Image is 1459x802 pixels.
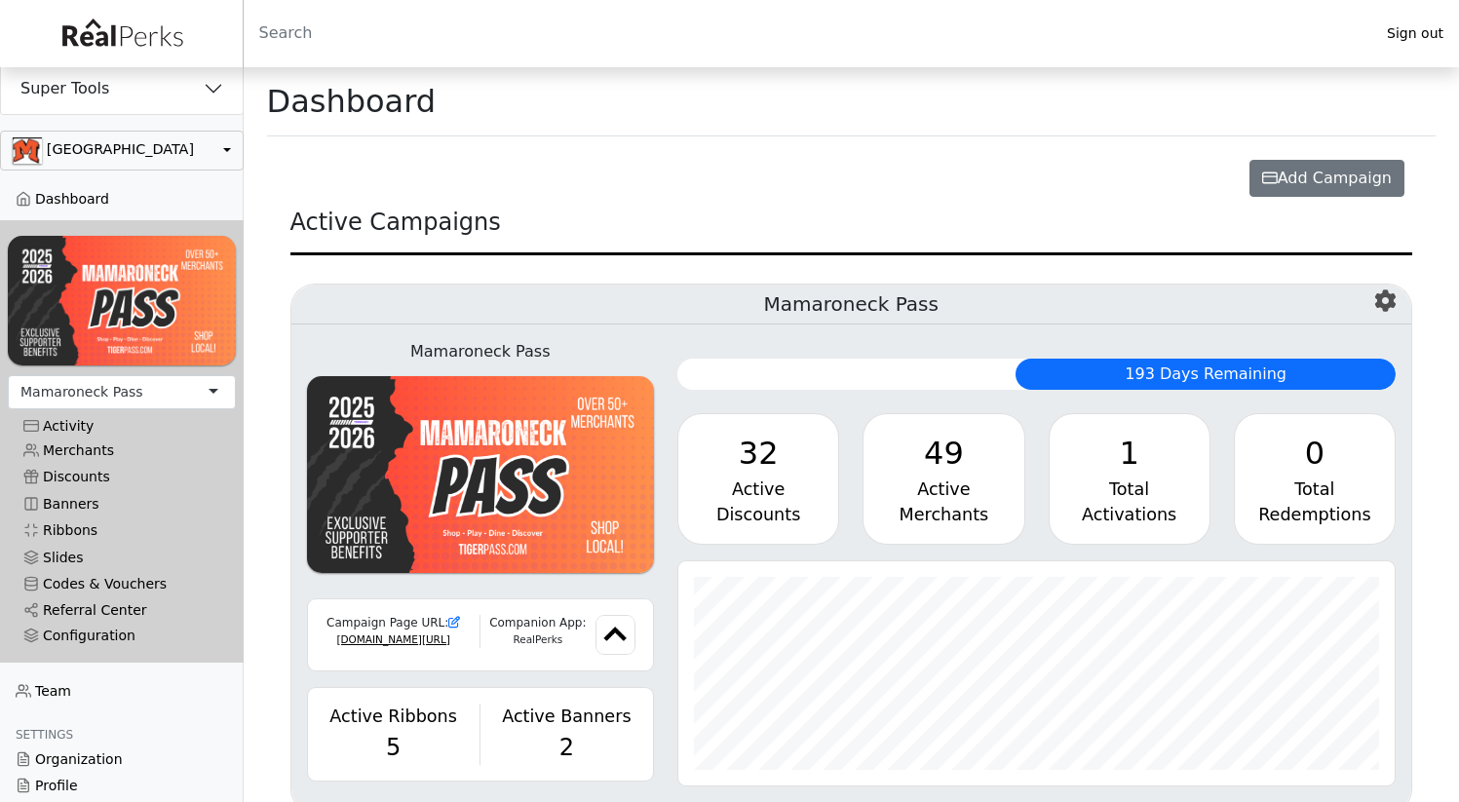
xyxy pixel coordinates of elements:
img: UvwXJMpi3zTF1NL6z0MrguGCGojMqrs78ysOqfof.png [307,376,655,573]
a: 32 Active Discounts [677,413,839,545]
div: RealPerks [480,632,595,648]
div: 2 [492,730,641,765]
a: Merchants [8,438,236,464]
div: Total [1250,477,1379,502]
a: 1 Total Activations [1049,413,1210,545]
div: Active Ribbons [320,704,468,729]
div: Companion App: [480,615,595,632]
div: Mamaroneck Pass [20,382,143,402]
button: Add Campaign [1249,160,1404,197]
a: Ribbons [8,517,236,544]
img: UvwXJMpi3zTF1NL6z0MrguGCGojMqrs78ysOqfof.png [8,236,236,364]
div: Campaign Page URL: [320,615,468,632]
a: [DOMAIN_NAME][URL] [336,633,449,645]
div: 193 Days Remaining [1016,359,1396,390]
div: Active [879,477,1008,502]
img: 0SBPtshqTvrgEtdEgrWk70gKnUHZpYRm94MZ5hDb.png [13,137,42,164]
div: Redemptions [1250,502,1379,527]
button: Super Tools [1,63,243,114]
div: Mamaroneck Pass [307,340,655,363]
div: Configuration [23,628,220,644]
div: Active Banners [492,704,641,729]
div: 0 [1250,430,1379,477]
a: Active Banners 2 [492,704,641,764]
a: 49 Active Merchants [863,413,1024,545]
div: 49 [879,430,1008,477]
a: 0 Total Redemptions [1234,413,1396,545]
input: Search [244,10,1372,57]
a: Banners [8,491,236,517]
div: Merchants [879,502,1008,527]
img: favicon.png [595,615,635,655]
div: Discounts [694,502,823,527]
span: Settings [16,728,73,742]
div: 32 [694,430,823,477]
a: Codes & Vouchers [8,571,236,597]
h1: Dashboard [267,83,437,120]
a: Active Ribbons 5 [320,704,468,764]
div: Activations [1065,502,1194,527]
div: Active Campaigns [290,205,1413,255]
div: 1 [1065,430,1194,477]
a: Slides [8,544,236,570]
img: real_perks_logo-01.svg [52,12,192,56]
a: Discounts [8,464,236,490]
div: Active [694,477,823,502]
h5: Mamaroneck Pass [291,285,1412,325]
div: Activity [23,418,220,435]
a: Sign out [1371,20,1459,47]
div: 5 [320,730,468,765]
div: Total [1065,477,1194,502]
a: Referral Center [8,597,236,624]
